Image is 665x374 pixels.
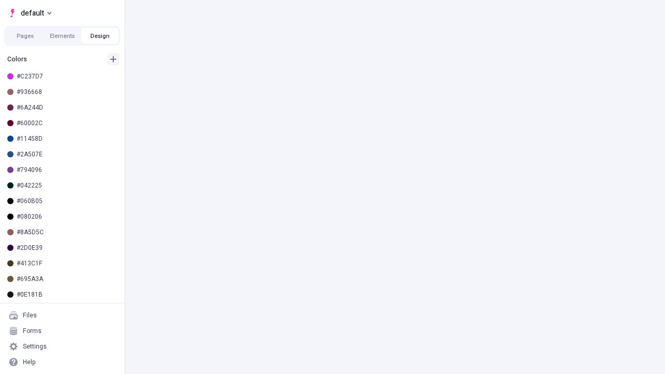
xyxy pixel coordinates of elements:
[81,28,118,44] button: Design
[17,259,116,268] div: #413C1F
[17,197,116,205] div: #060B05
[7,55,103,63] div: Colors
[23,311,37,319] div: Files
[44,28,81,44] button: Elements
[17,72,116,81] div: #C237D7
[17,166,116,174] div: #794096
[17,103,116,112] div: #6A244D
[4,5,56,21] button: Select site
[17,119,116,127] div: #60002C
[23,342,47,351] div: Settings
[17,181,116,190] div: #042225
[6,28,44,44] button: Pages
[23,327,42,335] div: Forms
[21,7,44,19] span: default
[17,135,116,143] div: #11458D
[17,228,116,236] div: #8A5D5C
[17,88,116,96] div: #936668
[23,358,36,366] div: Help
[17,244,116,252] div: #2D0E39
[17,212,116,221] div: #080206
[17,290,116,299] div: #0E181B
[17,150,116,158] div: #2A507E
[17,275,116,283] div: #695A3A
